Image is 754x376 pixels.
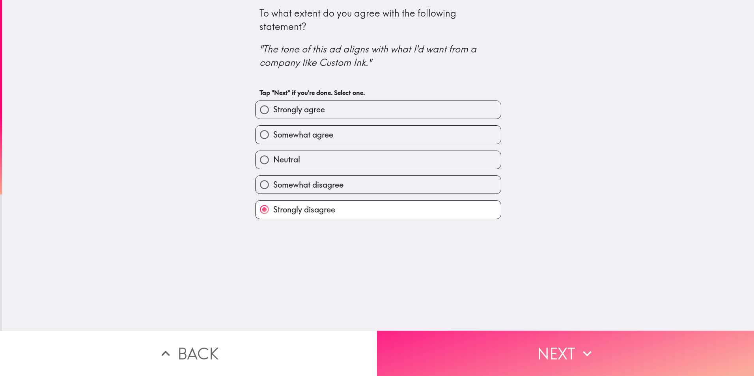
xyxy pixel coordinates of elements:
[273,204,335,215] span: Strongly disagree
[259,43,479,68] i: "The tone of this ad aligns with what I'd want from a company like Custom Ink."
[273,129,333,140] span: Somewhat agree
[273,179,343,190] span: Somewhat disagree
[259,7,497,69] div: To what extent do you agree with the following statement?
[273,154,300,165] span: Neutral
[256,201,501,218] button: Strongly disagree
[256,151,501,169] button: Neutral
[273,104,325,115] span: Strongly agree
[377,331,754,376] button: Next
[256,101,501,119] button: Strongly agree
[259,88,497,97] h6: Tap "Next" if you're done. Select one.
[256,126,501,143] button: Somewhat agree
[256,176,501,194] button: Somewhat disagree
